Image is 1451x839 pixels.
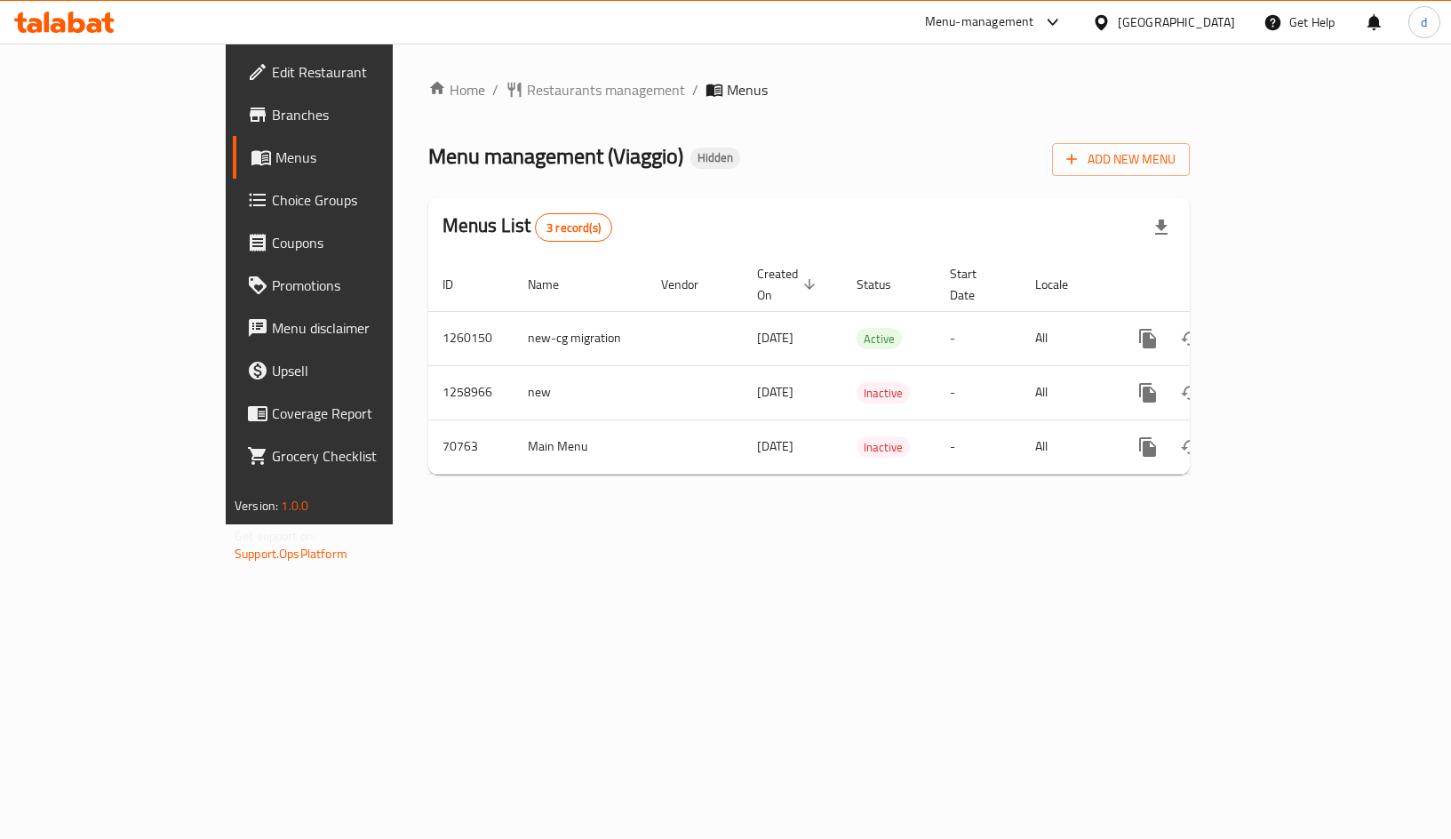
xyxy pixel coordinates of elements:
span: Get support on: [235,524,316,547]
span: Locale [1035,274,1091,295]
div: Menu-management [925,12,1034,33]
a: Edit Restaurant [233,51,468,93]
li: / [492,79,498,100]
span: Menu disclaimer [272,317,454,339]
h2: Menus List [442,212,612,242]
span: [DATE] [757,435,793,458]
span: [DATE] [757,380,793,404]
li: / [692,79,698,100]
span: Coupons [272,232,454,253]
span: Inactive [857,437,910,458]
div: Inactive [857,436,910,458]
td: - [936,419,1021,474]
span: Restaurants management [527,79,685,100]
button: Change Status [1169,372,1212,414]
span: Vendor [661,274,722,295]
span: Grocery Checklist [272,445,454,467]
span: Upsell [272,360,454,381]
span: Version: [235,494,278,517]
a: Promotions [233,264,468,307]
button: Change Status [1169,426,1212,468]
a: Support.OpsPlatform [235,542,347,565]
span: Created On [757,263,821,306]
button: more [1127,372,1169,414]
span: Promotions [272,275,454,296]
td: All [1021,311,1112,365]
span: 1.0.0 [281,494,308,517]
nav: breadcrumb [428,79,1190,100]
span: Start Date [950,263,1000,306]
a: Branches [233,93,468,136]
span: Branches [272,104,454,125]
td: All [1021,419,1112,474]
a: Menus [233,136,468,179]
span: Add New Menu [1066,148,1176,171]
span: Menus [275,147,454,168]
span: Menu management ( Viaggio ) [428,136,683,176]
span: Coverage Report [272,403,454,424]
div: Export file [1140,206,1183,249]
div: Active [857,328,902,349]
th: Actions [1112,258,1311,312]
span: Status [857,274,914,295]
span: [DATE] [757,326,793,349]
a: Choice Groups [233,179,468,221]
span: Inactive [857,383,910,404]
span: Choice Groups [272,189,454,211]
span: 3 record(s) [536,220,611,236]
span: d [1421,12,1427,32]
button: Change Status [1169,317,1212,360]
span: ID [442,274,476,295]
td: new-cg migration [514,311,647,365]
td: Main Menu [514,419,647,474]
td: - [936,365,1021,419]
a: Coverage Report [233,392,468,435]
span: Active [857,329,902,349]
a: Upsell [233,349,468,392]
button: more [1127,317,1169,360]
div: Hidden [690,148,740,169]
span: Edit Restaurant [272,61,454,83]
a: Restaurants management [506,79,685,100]
a: Grocery Checklist [233,435,468,477]
button: more [1127,426,1169,468]
div: Inactive [857,382,910,404]
div: Total records count [535,213,612,242]
td: new [514,365,647,419]
a: Coupons [233,221,468,264]
td: 70763 [428,419,514,474]
a: Menu disclaimer [233,307,468,349]
td: 1258966 [428,365,514,419]
td: All [1021,365,1112,419]
span: Name [528,274,582,295]
div: [GEOGRAPHIC_DATA] [1118,12,1235,32]
td: - [936,311,1021,365]
button: Add New Menu [1052,143,1190,176]
span: Hidden [690,150,740,165]
table: enhanced table [428,258,1311,475]
td: 1260150 [428,311,514,365]
span: Menus [727,79,768,100]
